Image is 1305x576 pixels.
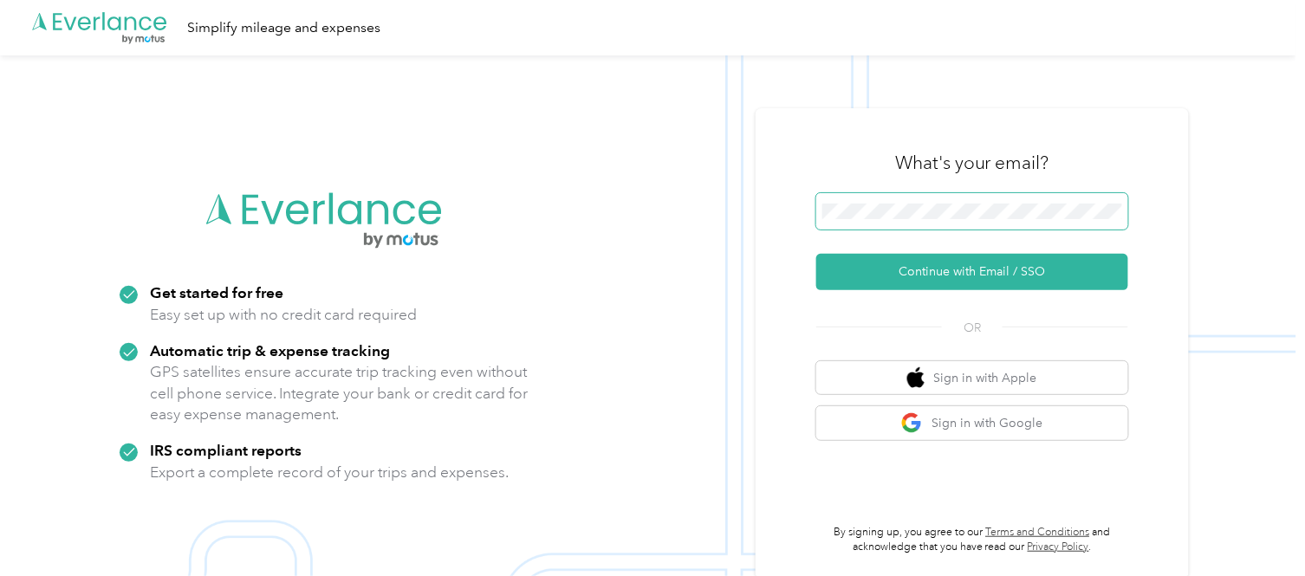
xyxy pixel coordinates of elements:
h3: What's your email? [895,151,1049,175]
p: Easy set up with no credit card required [150,304,417,326]
p: Export a complete record of your trips and expenses. [150,462,509,483]
p: GPS satellites ensure accurate trip tracking even without cell phone service. Integrate your bank... [150,361,529,425]
button: apple logoSign in with Apple [816,361,1128,395]
img: apple logo [907,367,925,389]
strong: Automatic trip & expense tracking [150,341,390,359]
a: Privacy Policy [1028,540,1089,553]
strong: Get started for free [150,283,283,301]
button: Continue with Email / SSO [816,254,1128,290]
button: google logoSign in with Google [816,406,1128,440]
span: OR [942,319,1003,337]
strong: IRS compliant reports [150,441,302,459]
p: By signing up, you agree to our and acknowledge that you have read our . [816,525,1128,555]
img: google logo [901,412,923,434]
div: Simplify mileage and expenses [187,17,380,39]
a: Terms and Conditions [986,526,1090,539]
